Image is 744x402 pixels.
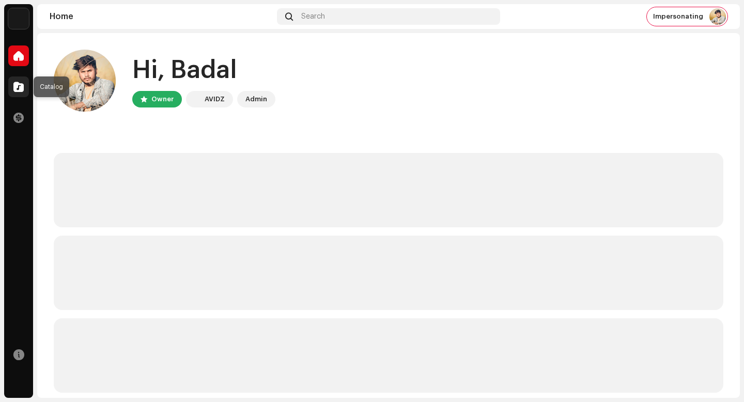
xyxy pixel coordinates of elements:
[151,93,174,105] div: Owner
[653,12,703,21] span: Impersonating
[301,12,325,21] span: Search
[709,8,726,25] img: 8baf7bc2-60ac-4dd6-9d2d-60c03621214f
[8,8,29,29] img: 10d72f0b-d06a-424f-aeaa-9c9f537e57b6
[54,50,116,112] img: 8baf7bc2-60ac-4dd6-9d2d-60c03621214f
[188,93,200,105] img: 10d72f0b-d06a-424f-aeaa-9c9f537e57b6
[245,93,267,105] div: Admin
[50,12,273,21] div: Home
[132,54,275,87] div: Hi, Badal
[205,93,225,105] div: AVIDZ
